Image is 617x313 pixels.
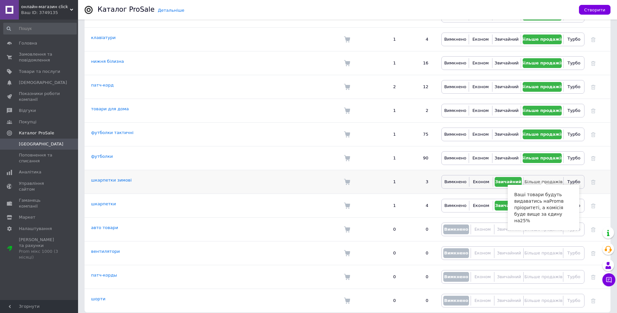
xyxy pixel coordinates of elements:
[19,152,60,164] span: Поповнення та списання
[495,84,519,89] span: Звичайний
[367,170,402,194] td: 1
[344,274,350,280] img: Комісія за замовлення
[91,59,124,64] a: нижня білизна
[495,203,521,208] span: Звичайний
[494,34,519,44] button: Звичайний
[367,28,402,51] td: 1
[472,156,489,160] span: Економ
[495,132,519,137] span: Звичайний
[472,108,489,113] span: Економ
[19,214,35,220] span: Маркет
[444,227,468,232] span: Вимкнено
[495,179,521,184] span: Звичайний
[444,37,466,42] span: Вимкнено
[475,251,491,255] span: Економ
[443,82,467,92] button: Вимкнено
[475,274,491,279] span: Економ
[471,177,491,187] button: Економ
[402,170,435,194] td: 3
[471,58,490,68] button: Економ
[344,297,350,304] img: Комісія за замовлення
[471,106,490,116] button: Економ
[591,37,596,42] a: Видалити
[495,201,522,211] button: Звичайний
[591,84,596,89] a: Видалити
[496,272,522,282] button: Звичайний
[344,250,350,256] img: Комісія за замовлення
[565,248,583,258] button: Турбо
[402,289,435,313] td: 0
[565,272,583,282] button: Турбо
[473,248,492,258] button: Економ
[444,274,468,279] span: Вимкнено
[443,248,469,258] button: Вимкнено
[19,69,60,75] span: Товари та послуги
[91,106,129,111] a: товари для дома
[524,251,562,255] span: Більше продажів
[471,153,490,163] button: Економ
[565,106,583,116] button: Турбо
[523,34,562,44] button: Більше продажів
[444,108,466,113] span: Вимкнено
[91,130,133,135] a: футболки тактичні
[591,298,596,303] a: Видалити
[367,241,402,265] td: 0
[591,251,596,255] a: Видалити
[525,248,561,258] button: Більше продажів
[367,289,402,313] td: 0
[524,274,562,279] span: Більше продажів
[444,84,466,89] span: Вимкнено
[91,225,118,230] a: авто товари
[443,106,467,116] button: Вимкнено
[579,5,610,15] button: Створити
[475,298,491,303] span: Економ
[402,265,435,289] td: 0
[591,61,596,65] a: Видалити
[565,153,583,163] button: Турбо
[19,80,67,86] span: [DEMOGRAPHIC_DATA]
[444,298,468,303] span: Вимкнено
[591,179,596,184] a: Видалити
[521,132,564,137] span: Більше продажів
[367,146,402,170] td: 1
[444,203,466,208] span: Вимкнено
[444,132,466,137] span: Вимкнено
[496,296,522,306] button: Звичайний
[19,226,52,232] span: Налаштування
[443,34,467,44] button: Вимкнено
[475,227,491,232] span: Економ
[367,265,402,289] td: 0
[344,36,350,43] img: Комісія за замовлення
[443,153,467,163] button: Вимкнено
[497,274,521,279] span: Звичайний
[402,75,435,99] td: 12
[472,132,489,137] span: Економ
[91,296,105,301] a: шорти
[19,197,60,209] span: Гаманець компанії
[19,169,41,175] span: Аналітика
[443,58,467,68] button: Вимкнено
[444,251,468,255] span: Вимкнено
[344,179,350,185] img: Комісія за замовлення
[567,251,580,255] span: Турбо
[19,237,60,261] span: [PERSON_NAME] та рахунки
[402,218,435,241] td: 0
[568,108,581,113] span: Турбо
[494,153,519,163] button: Звичайний
[19,181,60,192] span: Управління сайтом
[591,132,596,137] a: Видалити
[344,84,350,90] img: Комісія за замовлення
[402,123,435,146] td: 75
[472,61,489,65] span: Економ
[91,178,132,183] a: шкарпетки зимові
[443,129,467,139] button: Вимкнено
[444,156,466,160] span: Вимкнено
[91,154,113,159] a: футболки
[471,34,490,44] button: Економ
[568,132,581,137] span: Турбо
[367,51,402,75] td: 1
[568,156,581,160] span: Турбо
[494,82,519,92] button: Звичайний
[19,249,60,260] div: Prom мікс 1000 (3 місяці)
[591,156,596,160] a: Видалити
